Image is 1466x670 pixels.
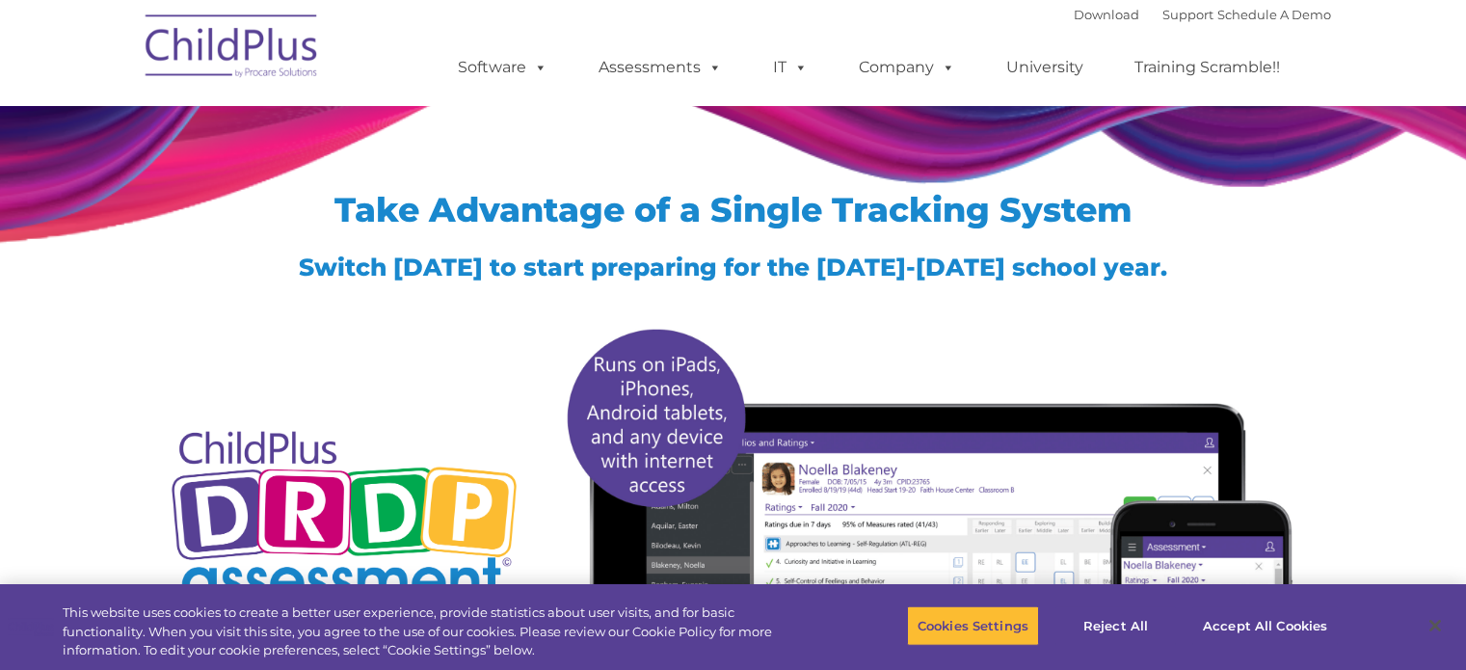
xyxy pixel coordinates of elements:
span: Take Advantage of a Single Tracking System [334,189,1133,230]
button: Reject All [1055,605,1176,646]
a: Company [840,48,974,87]
a: Support [1162,7,1213,22]
font: | [1074,7,1331,22]
a: Schedule A Demo [1217,7,1331,22]
img: ChildPlus by Procare Solutions [136,1,329,97]
div: This website uses cookies to create a better user experience, provide statistics about user visit... [63,603,807,660]
a: Assessments [579,48,741,87]
img: Copyright - DRDP Logo [165,410,524,629]
a: Training Scramble!! [1115,48,1299,87]
a: Software [439,48,567,87]
button: Close [1414,604,1456,647]
span: Switch [DATE] to start preparing for the [DATE]-[DATE] school year. [299,253,1167,281]
button: Cookies Settings [907,605,1039,646]
button: Accept All Cookies [1192,605,1338,646]
a: IT [754,48,827,87]
a: University [987,48,1103,87]
a: Download [1074,7,1139,22]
